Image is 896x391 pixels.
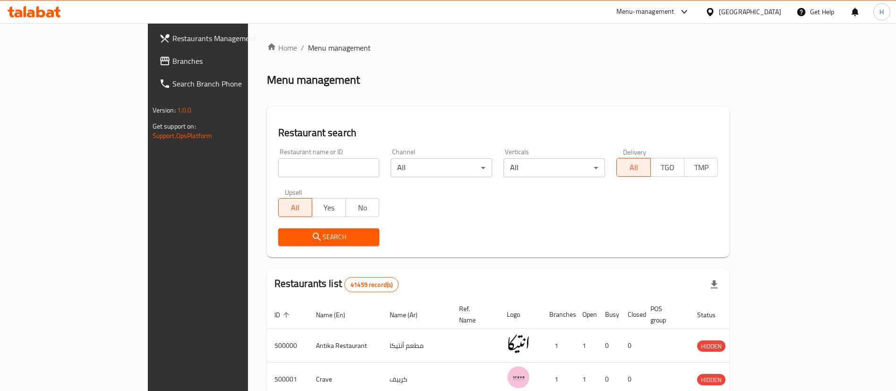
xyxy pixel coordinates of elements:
[267,72,360,87] h2: Menu management
[153,130,213,142] a: Support.OpsPlatform
[620,329,643,363] td: 0
[301,42,304,53] li: /
[697,374,725,385] span: HIDDEN
[278,198,312,217] button: All
[278,158,380,177] input: Search for restaurant name or ID..
[542,329,575,363] td: 1
[503,158,605,177] div: All
[575,329,597,363] td: 1
[172,55,290,67] span: Branches
[697,340,725,352] div: HIDDEN
[575,300,597,329] th: Open
[345,280,398,289] span: 41459 record(s)
[286,231,372,243] span: Search
[345,198,379,217] button: No
[697,309,728,321] span: Status
[282,201,308,215] span: All
[499,300,542,329] th: Logo
[621,161,647,174] span: All
[152,27,298,50] a: Restaurants Management
[316,309,358,321] span: Name (En)
[684,158,718,177] button: TMP
[152,50,298,72] a: Branches
[655,161,681,174] span: TGO
[597,300,620,329] th: Busy
[344,277,399,292] div: Total records count
[650,158,684,177] button: TGO
[274,309,292,321] span: ID
[172,33,290,44] span: Restaurants Management
[267,42,730,53] nav: breadcrumb
[274,277,399,292] h2: Restaurants list
[312,198,346,217] button: Yes
[879,7,884,17] span: H
[719,7,781,17] div: [GEOGRAPHIC_DATA]
[308,42,371,53] span: Menu management
[616,158,650,177] button: All
[278,126,718,140] h2: Restaurant search
[703,273,725,296] div: Export file
[153,120,196,132] span: Get support on:
[382,329,452,363] td: مطعم أنتيكا
[650,303,678,326] span: POS group
[459,303,488,326] span: Ref. Name
[697,341,725,352] span: HIDDEN
[390,309,430,321] span: Name (Ar)
[308,329,382,363] td: Antika Restaurant
[172,78,290,89] span: Search Branch Phone
[616,6,674,17] div: Menu-management
[623,148,647,155] label: Delivery
[507,365,530,389] img: Crave
[507,332,530,356] img: Antika Restaurant
[316,201,342,215] span: Yes
[542,300,575,329] th: Branches
[391,158,492,177] div: All
[620,300,643,329] th: Closed
[688,161,714,174] span: TMP
[285,189,302,195] label: Upsell
[177,104,192,116] span: 1.0.0
[350,201,375,215] span: No
[152,72,298,95] a: Search Branch Phone
[278,228,380,246] button: Search
[597,329,620,363] td: 0
[153,104,176,116] span: Version:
